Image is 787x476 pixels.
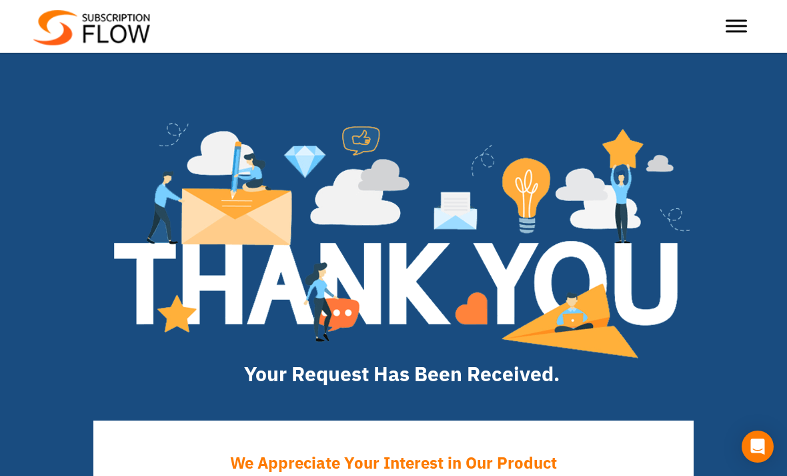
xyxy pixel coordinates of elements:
img: Subscriptionflow [33,10,150,45]
div: Open Intercom Messenger [742,431,774,463]
strong: Your Request Has Been Received. [244,361,560,387]
h2: We Appreciate Your Interest in Our Product [133,454,654,473]
img: implementation4 [114,123,690,359]
button: Toggle Menu [726,20,747,33]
